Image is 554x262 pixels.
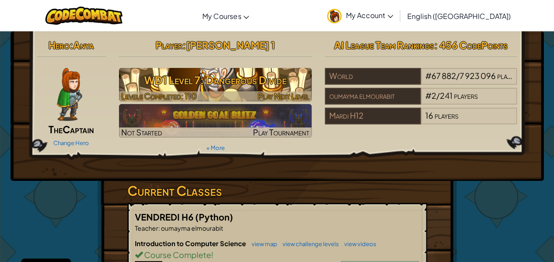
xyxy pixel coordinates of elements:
div: oumayma elmourabit [325,88,421,105]
span: # [425,71,431,81]
a: Change Hero [53,139,89,146]
img: Golden Goal [119,104,312,138]
span: # [425,90,431,101]
span: 241 [440,90,453,101]
span: players [454,90,478,101]
a: + More [206,144,224,151]
div: Mardi H12 [325,108,421,124]
span: Captain [63,123,94,135]
span: 67 882 [431,71,456,81]
span: The [48,123,63,135]
a: My Courses [198,4,253,28]
span: (Python) [195,211,233,222]
span: Levels Completed: 110 [121,91,197,101]
h3: Current Classes [127,181,427,201]
span: AI League Team Rankings [334,39,434,51]
div: World [325,68,421,85]
img: captain-pose.png [57,68,82,121]
span: Anya [73,39,94,51]
span: Course Complete [143,250,211,260]
span: My Account [346,11,393,20]
a: oumayma elmourabit#2/241players [325,96,517,106]
span: Play Tournament [253,127,309,137]
a: Mardi H1216players [325,116,517,126]
a: Play Next Level [119,68,312,101]
span: : [70,39,73,51]
span: Introduction to Computer Science [135,239,247,247]
span: 16 [425,110,433,120]
h3: WD1 Level 7: Dangerous Divide [119,70,312,90]
a: view videos [340,240,376,247]
span: : [158,224,160,232]
span: Player [156,39,182,51]
span: : [182,39,186,51]
span: : 456 CodePoints [434,39,508,51]
span: / [436,90,440,101]
img: WD1 Level 7: Dangerous Divide [119,68,312,101]
span: VENDREDI H6 [135,211,195,222]
span: / [456,71,460,81]
span: Play Next Level [258,91,309,101]
span: English ([GEOGRAPHIC_DATA]) [407,11,511,21]
span: Not Started [121,127,162,137]
span: [PERSON_NAME] 1 [186,39,275,51]
span: 7 923 096 [460,71,496,81]
img: avatar [327,9,342,23]
a: World#67 882/7 923 096players [325,76,517,86]
span: players [497,71,521,81]
span: Hero [48,39,70,51]
span: Teacher [135,224,158,232]
a: Not StartedPlay Tournament [119,104,312,138]
a: My Account [323,2,398,30]
a: English ([GEOGRAPHIC_DATA]) [403,4,515,28]
img: CodeCombat logo [45,7,123,25]
span: oumayma elmourabit [160,224,223,232]
a: view challenge levels [278,240,339,247]
span: players [435,110,458,120]
span: My Courses [202,11,241,21]
span: 2 [431,90,436,101]
span: ! [211,250,213,260]
a: view map [247,240,277,247]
